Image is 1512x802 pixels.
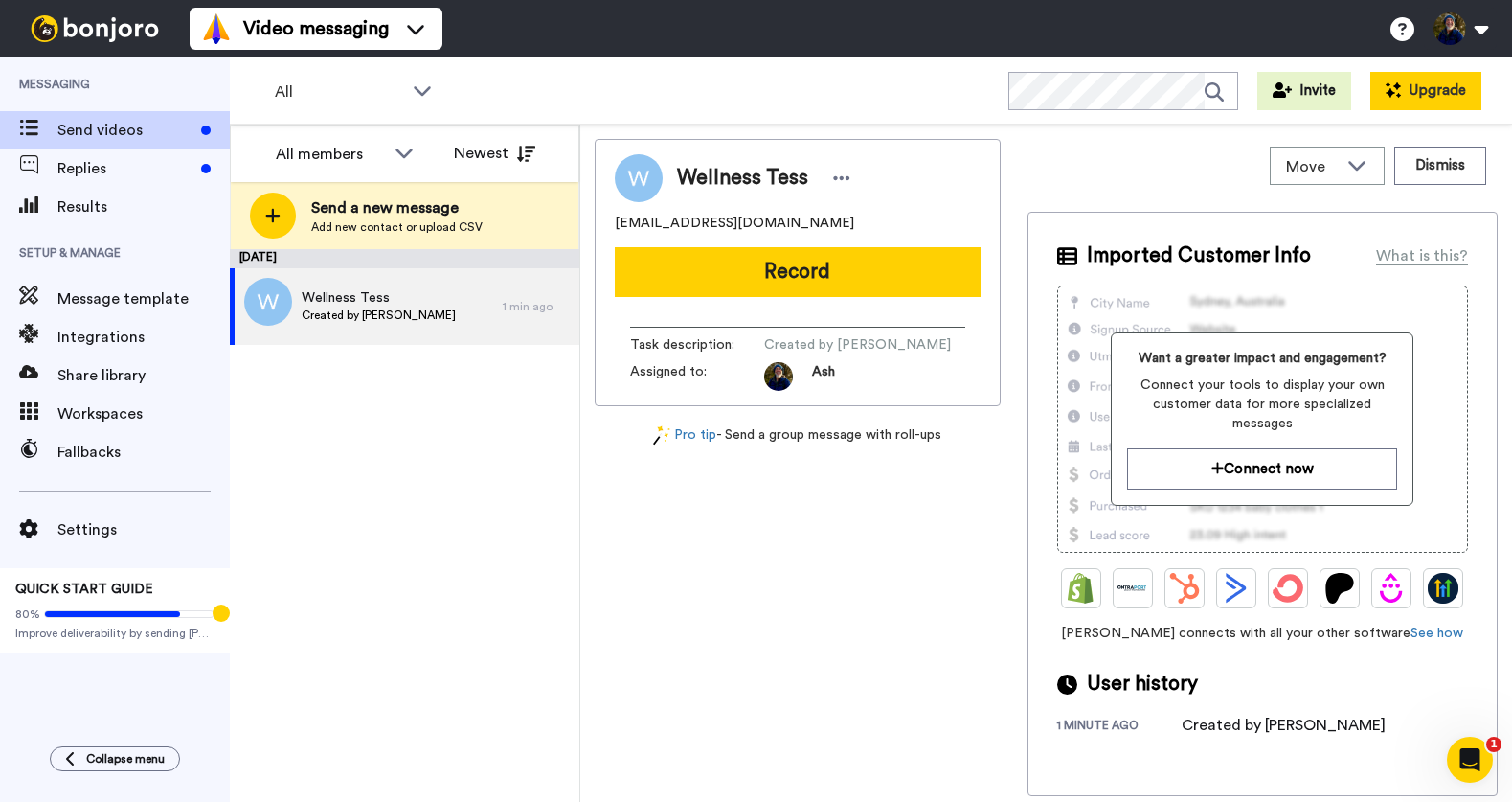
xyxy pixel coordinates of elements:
span: Improve deliverability by sending [PERSON_NAME]’s from your own email [15,626,214,641]
span: 1 [1486,737,1501,752]
img: ACg8ocKzOIspP3-EDNCciMCTE47ydZjuOxJ-g-8mnbgdAYB2-QzqNqVR=s96-c [764,362,793,391]
img: Patreon [1324,573,1355,604]
div: Tooltip anchor [213,605,230,622]
span: Created by [PERSON_NAME] [764,335,951,355]
div: 1 min ago [503,299,570,314]
div: All members [276,143,385,166]
button: Upgrade [1370,72,1481,110]
span: Results [57,195,230,218]
span: [EMAIL_ADDRESS][DOMAIN_NAME] [615,214,854,233]
img: vm-color.svg [201,13,232,44]
span: Wellness Tess [302,288,456,308]
img: ConvertKit [1273,573,1303,604]
span: Wellness Tess [677,164,808,193]
img: magic-wand.svg [653,425,670,446]
span: Collapse menu [86,751,165,767]
button: Newest [440,134,550,172]
span: 80% [15,607,40,622]
span: Add new contact or upload CSV [311,219,483,235]
a: Pro tip [653,425,716,446]
span: Settings [57,518,230,541]
span: Share library [57,364,230,387]
img: Image of Wellness tess [615,154,663,202]
span: QUICK START GUIDE [15,583,153,596]
div: 1 minute ago [1057,718,1182,737]
img: GoHighLevel [1428,573,1458,604]
button: Record [615,247,981,297]
span: Assigned to: [630,362,764,391]
span: Want a greater impact and engagement? [1127,349,1397,368]
span: Video messaging [243,15,389,42]
button: Invite [1257,72,1351,110]
span: Ash [812,362,835,391]
span: Task description : [630,335,764,355]
div: Created by [PERSON_NAME] [1182,714,1386,737]
span: [PERSON_NAME] connects with all your other software [1057,624,1468,643]
span: Message template [57,287,230,310]
span: Workspaces [57,402,230,425]
img: ActiveCampaign [1221,573,1252,604]
div: - Send a group message with roll-ups [595,425,1001,446]
a: See how [1410,627,1463,640]
button: Collapse menu [50,746,180,771]
span: Created by [PERSON_NAME] [302,308,456,323]
span: Move [1286,155,1338,178]
span: Fallbacks [57,441,230,464]
img: Drip [1376,573,1407,604]
iframe: Intercom live chat [1447,737,1493,783]
span: Connect your tools to display your own customer data for more specialized messages [1127,376,1397,433]
img: Hubspot [1169,573,1200,604]
span: Replies [57,157,193,180]
img: w.png [244,278,292,326]
span: All [275,80,403,103]
img: Shopify [1066,573,1096,604]
img: bj-logo-header-white.svg [23,15,167,42]
button: Connect now [1127,448,1397,490]
button: Dismiss [1394,147,1486,185]
div: [DATE] [230,249,579,268]
div: What is this? [1376,244,1468,267]
span: Send a new message [311,196,483,219]
span: User history [1087,670,1198,699]
span: Send videos [57,119,193,142]
span: Imported Customer Info [1087,241,1311,270]
span: Integrations [57,326,230,349]
img: Ontraport [1117,573,1148,604]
